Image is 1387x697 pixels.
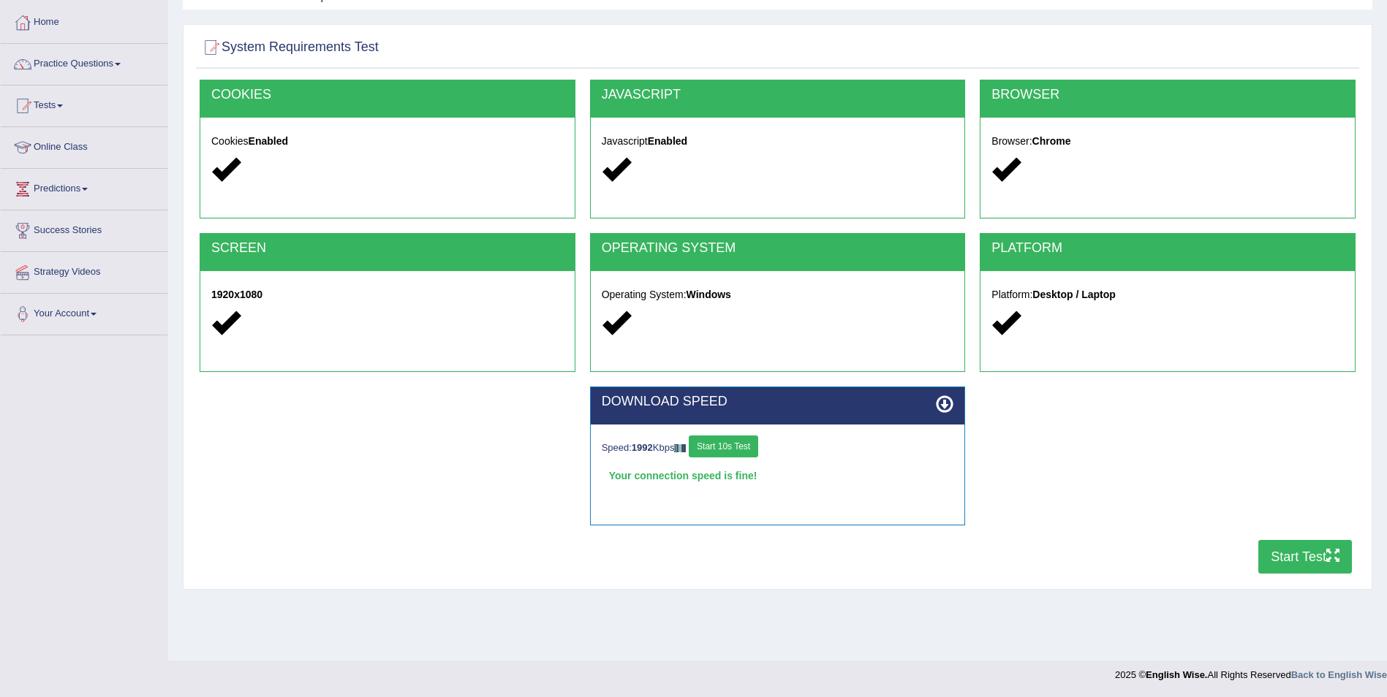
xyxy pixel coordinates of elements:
[211,241,564,256] h2: SCREEN
[1,252,167,289] a: Strategy Videos
[687,289,731,300] strong: Windows
[632,442,653,453] strong: 1992
[991,88,1344,102] h2: BROWSER
[1,2,167,39] a: Home
[211,136,564,147] h5: Cookies
[1258,540,1352,574] button: Start Test
[1,127,167,164] a: Online Class
[1,85,167,122] a: Tests
[648,135,687,147] strong: Enabled
[602,465,954,487] div: Your connection speed is fine!
[249,135,288,147] strong: Enabled
[1032,135,1071,147] strong: Chrome
[602,395,954,409] h2: DOWNLOAD SPEED
[200,37,379,58] h2: System Requirements Test
[602,435,954,461] div: Speed: Kbps
[211,88,564,102] h2: COOKIES
[991,289,1344,300] h5: Platform:
[1,169,167,205] a: Predictions
[1,294,167,330] a: Your Account
[1032,289,1116,300] strong: Desktop / Laptop
[1291,669,1387,680] a: Back to English Wise
[1,44,167,80] a: Practice Questions
[1,210,167,247] a: Success Stories
[674,444,686,452] img: ajax-loader-fb-connection.gif
[602,241,954,256] h2: OPERATING SYSTEM
[602,88,954,102] h2: JAVASCRIPT
[1115,660,1387,682] div: 2025 © All Rights Reserved
[689,435,758,457] button: Start 10s Test
[991,136,1344,147] h5: Browser:
[1146,669,1207,680] strong: English Wise.
[211,289,262,300] strong: 1920x1080
[602,136,954,147] h5: Javascript
[602,289,954,300] h5: Operating System:
[991,241,1344,256] h2: PLATFORM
